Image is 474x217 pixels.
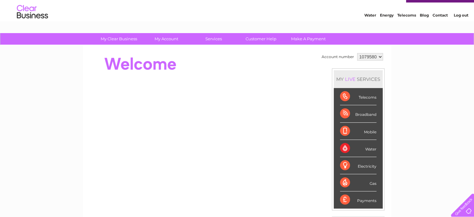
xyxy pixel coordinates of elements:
[320,52,356,62] td: Account number
[344,76,357,82] div: LIVE
[340,191,376,208] div: Payments
[357,3,400,11] a: 0333 014 3131
[433,27,448,31] a: Contact
[90,3,385,30] div: Clear Business is a trading name of Verastar Limited (registered in [GEOGRAPHIC_DATA] No. 3667643...
[17,16,48,35] img: logo.png
[334,70,383,88] div: MY SERVICES
[188,33,239,45] a: Services
[340,88,376,105] div: Telecoms
[340,105,376,122] div: Broadband
[340,157,376,174] div: Electricity
[397,27,416,31] a: Telecoms
[340,123,376,140] div: Mobile
[93,33,145,45] a: My Clear Business
[235,33,287,45] a: Customer Help
[340,140,376,157] div: Water
[141,33,192,45] a: My Account
[283,33,334,45] a: Make A Payment
[340,174,376,191] div: Gas
[420,27,429,31] a: Blog
[453,27,468,31] a: Log out
[380,27,394,31] a: Energy
[364,27,376,31] a: Water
